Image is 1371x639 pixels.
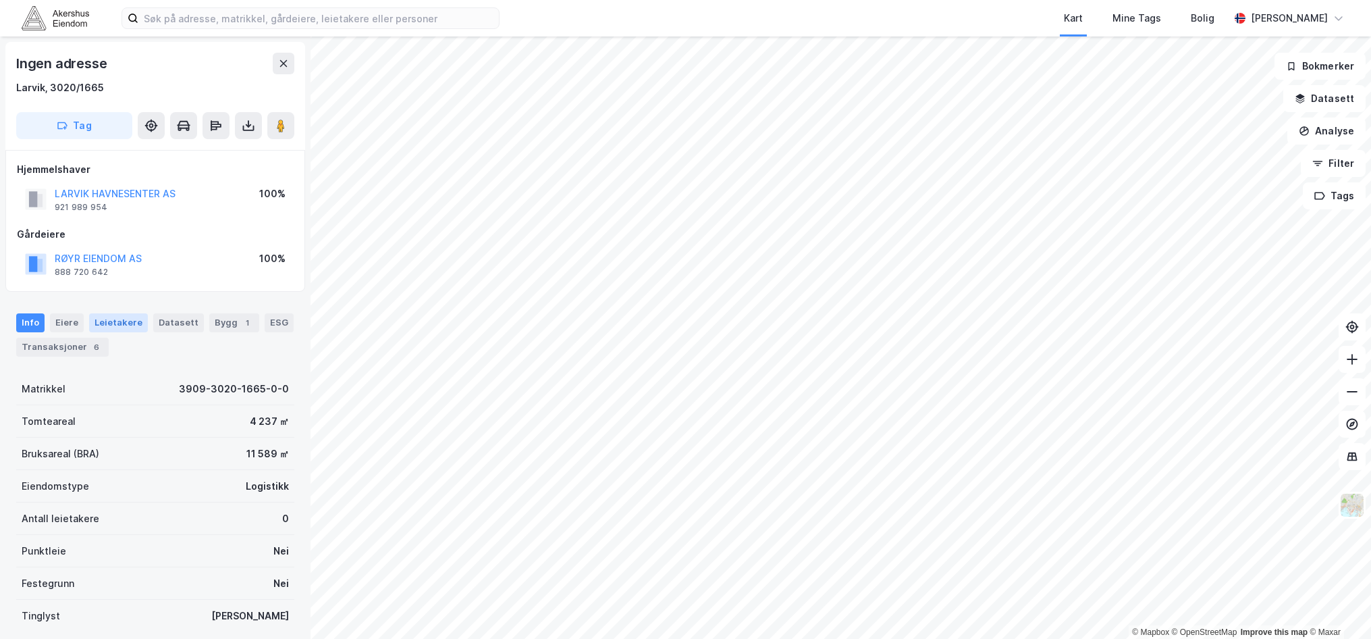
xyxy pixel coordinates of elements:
[16,338,109,357] div: Transaksjoner
[16,53,109,74] div: Ingen adresse
[16,112,132,139] button: Tag
[22,6,89,30] img: akershus-eiendom-logo.9091f326c980b4bce74ccdd9f866810c.svg
[55,202,107,213] div: 921 989 954
[1303,574,1371,639] div: Kontrollprogram for chat
[16,80,104,96] div: Larvik, 3020/1665
[273,576,289,592] div: Nei
[1172,628,1237,637] a: OpenStreetMap
[16,313,45,332] div: Info
[138,8,499,28] input: Søk på adresse, matrikkel, gårdeiere, leietakere eller personer
[1303,574,1371,639] iframe: Chat Widget
[22,413,76,430] div: Tomteareal
[246,446,289,462] div: 11 589 ㎡
[265,313,294,332] div: ESG
[22,608,60,624] div: Tinglyst
[22,381,65,397] div: Matrikkel
[50,313,84,332] div: Eiere
[22,478,89,494] div: Eiendomstype
[1283,85,1366,112] button: Datasett
[282,511,289,527] div: 0
[90,340,103,354] div: 6
[273,543,289,559] div: Nei
[1241,628,1308,637] a: Improve this map
[153,313,204,332] div: Datasett
[89,313,148,332] div: Leietakere
[259,186,286,202] div: 100%
[1112,10,1161,26] div: Mine Tags
[209,313,259,332] div: Bygg
[179,381,289,397] div: 3909-3020-1665-0-0
[1301,150,1366,177] button: Filter
[17,161,294,178] div: Hjemmelshaver
[1287,118,1366,145] button: Analyse
[240,316,254,330] div: 1
[211,608,289,624] div: [PERSON_NAME]
[1339,492,1365,518] img: Z
[246,478,289,494] div: Logistikk
[22,446,99,462] div: Bruksareal (BRA)
[22,543,66,559] div: Punktleie
[1064,10,1083,26] div: Kart
[250,413,289,430] div: 4 237 ㎡
[1303,182,1366,209] button: Tags
[17,226,294,242] div: Gårdeiere
[55,267,108,278] div: 888 720 642
[1191,10,1214,26] div: Bolig
[22,576,74,592] div: Festegrunn
[1132,628,1169,637] a: Mapbox
[259,251,286,267] div: 100%
[1274,53,1366,80] button: Bokmerker
[22,511,99,527] div: Antall leietakere
[1251,10,1328,26] div: [PERSON_NAME]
